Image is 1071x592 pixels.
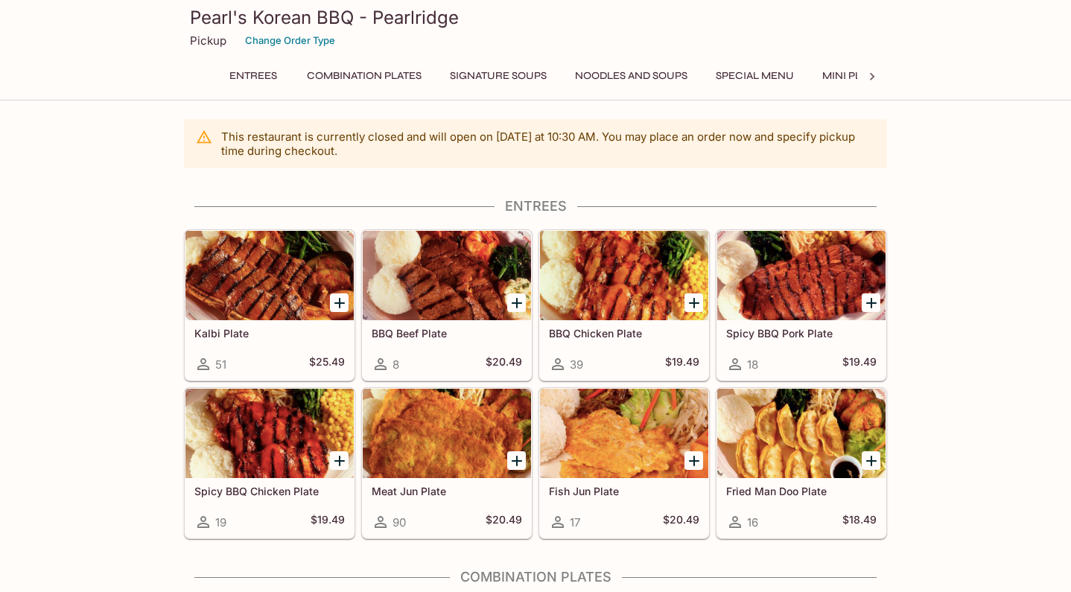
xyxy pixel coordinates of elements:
div: BBQ Chicken Plate [540,231,708,320]
span: 18 [747,357,758,372]
p: Pickup [190,34,226,48]
a: Spicy BBQ Pork Plate18$19.49 [716,230,886,381]
h5: Fried Man Doo Plate [726,485,877,497]
h5: Fish Jun Plate [549,485,699,497]
span: 90 [393,515,406,529]
h5: Meat Jun Plate [372,485,522,497]
button: Noodles and Soups [567,66,696,86]
div: BBQ Beef Plate [363,231,531,320]
h5: BBQ Beef Plate [372,327,522,340]
a: Kalbi Plate51$25.49 [185,230,355,381]
a: Spicy BBQ Chicken Plate19$19.49 [185,388,355,538]
button: Add Spicy BBQ Pork Plate [862,293,880,312]
a: Meat Jun Plate90$20.49 [362,388,532,538]
button: Special Menu [708,66,802,86]
button: Combination Plates [299,66,430,86]
span: 16 [747,515,758,529]
h5: Spicy BBQ Pork Plate [726,327,877,340]
button: Add Kalbi Plate [330,293,349,312]
button: Entrees [220,66,287,86]
h5: $20.49 [486,355,522,373]
span: 19 [215,515,226,529]
h4: Entrees [184,198,887,214]
span: 17 [570,515,580,529]
a: BBQ Beef Plate8$20.49 [362,230,532,381]
h5: $18.49 [842,513,877,531]
h5: $20.49 [486,513,522,531]
button: Add Fish Jun Plate [684,451,703,470]
h5: $19.49 [665,355,699,373]
div: Kalbi Plate [185,231,354,320]
h5: Kalbi Plate [194,327,345,340]
div: Fried Man Doo Plate [717,389,886,478]
h5: $19.49 [842,355,877,373]
a: Fish Jun Plate17$20.49 [539,388,709,538]
h5: BBQ Chicken Plate [549,327,699,340]
p: This restaurant is currently closed and will open on [DATE] at 10:30 AM . You may place an order ... [221,130,875,158]
button: Mini Plates [814,66,894,86]
button: Add BBQ Chicken Plate [684,293,703,312]
button: Change Order Type [238,29,342,52]
span: 39 [570,357,583,372]
h5: $25.49 [309,355,345,373]
div: Spicy BBQ Pork Plate [717,231,886,320]
button: Signature Soups [442,66,555,86]
h4: Combination Plates [184,569,887,585]
a: Fried Man Doo Plate16$18.49 [716,388,886,538]
button: Add Fried Man Doo Plate [862,451,880,470]
h5: Spicy BBQ Chicken Plate [194,485,345,497]
button: Add BBQ Beef Plate [507,293,526,312]
a: BBQ Chicken Plate39$19.49 [539,230,709,381]
button: Add Meat Jun Plate [507,451,526,470]
span: 8 [393,357,399,372]
div: Fish Jun Plate [540,389,708,478]
h5: $19.49 [311,513,345,531]
h5: $20.49 [663,513,699,531]
h3: Pearl's Korean BBQ - Pearlridge [190,6,881,29]
div: Meat Jun Plate [363,389,531,478]
button: Add Spicy BBQ Chicken Plate [330,451,349,470]
div: Spicy BBQ Chicken Plate [185,389,354,478]
span: 51 [215,357,226,372]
